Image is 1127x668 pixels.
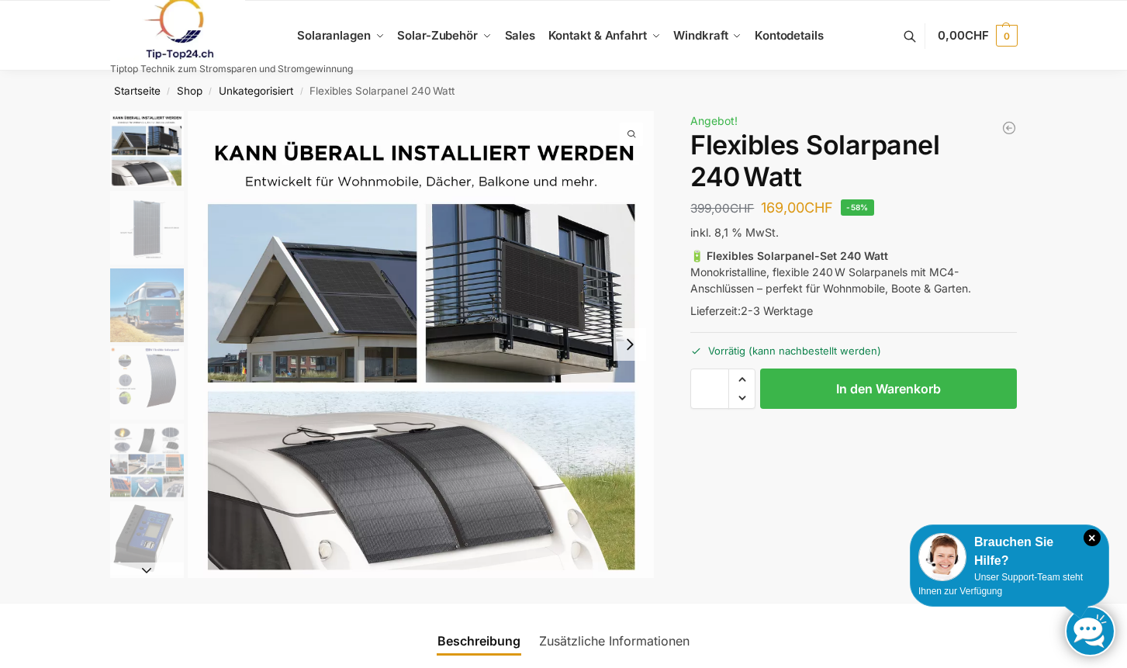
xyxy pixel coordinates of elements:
span: Kontodetails [755,28,824,43]
p: Vorrätig (kann nachbestellt werden) [690,332,1017,359]
p: Tiptop Technik zum Stromsparen und Stromgewinnung [110,64,353,74]
a: Kontodetails [748,1,830,71]
img: s-l1600 (4) [110,346,184,420]
strong: 🔋 Flexibles Solarpanel-Set 240 Watt [690,249,888,262]
bdi: 399,00 [690,201,754,216]
li: 1 / 9 [188,111,655,578]
span: -58% [841,199,874,216]
p: Monokristalline, flexible 240 W Solarpanels mit MC4-Anschlüssen – perfekt für Wohnmobile, Boote &... [690,247,1017,296]
span: Lieferzeit: [690,304,813,317]
span: 0 [996,25,1018,47]
span: inkl. 8,1 % MwSt. [690,226,779,239]
img: Laderegeler [110,501,184,575]
span: Kontakt & Anfahrt [548,28,647,43]
span: Solar-Zubehör [397,28,478,43]
li: 4 / 9 [106,344,184,421]
a: 0,00CHF 0 [938,12,1017,59]
span: Angebot! [690,114,738,127]
button: Next slide [110,562,184,578]
span: CHF [730,201,754,216]
a: Solar-Zubehör [391,1,498,71]
span: Unser Support-Team steht Ihnen zur Verfügung [918,572,1083,597]
img: Customer service [918,533,966,581]
i: Schließen [1084,529,1101,546]
img: Flexible Solar Module [110,111,184,187]
button: In den Warenkorb [760,369,1017,409]
span: Reduce quantity [729,388,755,408]
li: 7 / 9 [106,576,184,654]
li: 6 / 9 [106,499,184,576]
span: / [161,85,177,98]
a: Zusätzliche Informationen [530,622,699,659]
a: Shop [177,85,202,97]
nav: Breadcrumb [82,71,1045,111]
input: Produktmenge [690,369,729,409]
span: / [202,85,219,98]
a: Sales [498,1,541,71]
a: Startseite [114,85,161,97]
span: Sales [505,28,536,43]
a: Unkategorisiert [219,85,293,97]
img: Flexibel in allen Bereichen [110,424,184,497]
button: Next slide [614,328,646,361]
bdi: 169,00 [761,199,833,216]
span: CHF [965,28,989,43]
img: Flexible Solar Module [188,111,655,578]
h1: Flexibles Solarpanel 240 Watt [690,130,1017,193]
img: Flexibel unendlich viele Einsatzmöglichkeiten [110,268,184,342]
li: 5 / 9 [106,421,184,499]
a: Windkraft [667,1,748,71]
li: 1 / 9 [106,111,184,189]
div: Brauchen Sie Hilfe? [918,533,1101,570]
a: Flexible Solarpanels (2×240 Watt & Solar Laderegler [1001,120,1017,136]
span: Windkraft [673,28,728,43]
span: Increase quantity [729,369,755,389]
a: Beschreibung [428,622,530,659]
span: Solaranlagen [297,28,371,43]
a: Kontakt & Anfahrt [541,1,667,71]
span: 2-3 Werktage [741,304,813,317]
iframe: Sicherer Rahmen für schnelle Bezahlvorgänge [687,418,1020,462]
span: 0,00 [938,28,988,43]
span: CHF [804,199,833,216]
img: Flexibles Solarmodul 120 watt [110,191,184,265]
a: Flexible Solar Module für Wohnmobile Camping Balkons l960 9 [188,111,655,578]
span: / [293,85,309,98]
li: 2 / 9 [106,189,184,266]
li: 3 / 9 [106,266,184,344]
